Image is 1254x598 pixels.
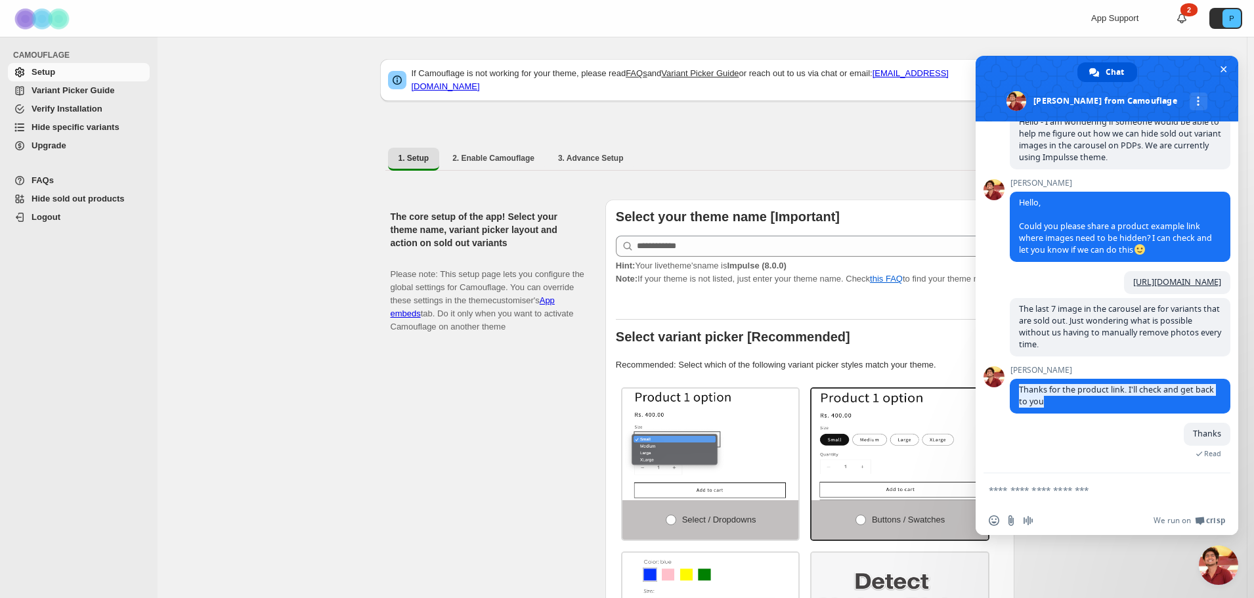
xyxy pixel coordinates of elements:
p: If your theme is not listed, just enter your theme name. Check to find your theme name. [616,259,1004,286]
p: If Camouflage is not working for your theme, please read and or reach out to us via chat or email: [412,67,1006,93]
a: Verify Installation [8,100,150,118]
a: Logout [8,208,150,226]
span: Avatar with initials P [1222,9,1241,28]
strong: Note: [616,274,638,284]
span: Thanks [1193,428,1221,439]
textarea: Compose your message... [989,484,1196,496]
span: Hello, Could you please share a product example link where images need to be hidden? I can check ... [1019,197,1212,255]
span: Insert an emoji [989,515,999,526]
span: 3. Advance Setup [558,153,624,163]
span: 1. Setup [399,153,429,163]
b: Select your theme name [Important] [616,209,840,224]
a: 2 [1175,12,1188,25]
span: Chat [1106,62,1124,82]
a: [URL][DOMAIN_NAME] [1133,276,1221,288]
span: Send a file [1006,515,1016,526]
b: Select variant picker [Recommended] [616,330,850,344]
img: Buttons / Swatches [811,389,988,500]
span: Buttons / Swatches [872,515,945,524]
a: Setup [8,63,150,81]
span: Hello - I am wondering if someone would be able to help me figure out how we can hide sold out va... [1019,116,1221,163]
span: 2. Enable Camouflage [452,153,534,163]
span: The last 7 image in the carousel are for variants that are sold out. Just wondering what is possi... [1019,303,1221,350]
button: Avatar with initials P [1209,8,1242,29]
span: Close chat [1217,62,1230,76]
span: Hide specific variants [32,122,119,132]
strong: Hint: [616,261,636,270]
p: Recommended: Select which of the following variant picker styles match your theme. [616,358,1004,372]
span: Your live theme's name is [616,261,787,270]
img: Camouflage [11,1,76,37]
a: this FAQ [870,274,903,284]
span: CAMOUFLAGE [13,50,151,60]
span: Audio message [1023,515,1033,526]
span: Verify Installation [32,104,102,114]
a: FAQs [626,68,647,78]
span: Select / Dropdowns [682,515,756,524]
a: Variant Picker Guide [8,81,150,100]
span: Crisp [1206,515,1225,526]
a: Hide specific variants [8,118,150,137]
div: 2 [1180,3,1198,16]
a: Hide sold out products [8,190,150,208]
img: Select / Dropdowns [622,389,799,500]
span: App Support [1091,13,1138,23]
strong: Impulse (8.0.0) [727,261,786,270]
p: Please note: This setup page lets you configure the global settings for Camouflage. You can overr... [391,255,584,333]
span: Variant Picker Guide [32,85,114,95]
span: Setup [32,67,55,77]
span: We run on [1154,515,1191,526]
a: Variant Picker Guide [661,68,739,78]
text: P [1229,14,1234,22]
a: FAQs [8,171,150,190]
div: Close chat [1199,545,1238,585]
span: [PERSON_NAME] [1010,179,1230,188]
div: More channels [1190,93,1207,110]
a: Upgrade [8,137,150,155]
span: Logout [32,212,60,222]
h2: The core setup of the app! Select your theme name, variant picker layout and action on sold out v... [391,210,584,249]
a: We run onCrisp [1154,515,1225,526]
span: FAQs [32,175,54,185]
span: Upgrade [32,140,66,150]
span: Hide sold out products [32,194,125,203]
span: Thanks for the product link. I'll check and get back to you [1019,384,1214,407]
span: [PERSON_NAME] [1010,366,1230,375]
span: Read [1204,449,1221,458]
div: Chat [1077,62,1137,82]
